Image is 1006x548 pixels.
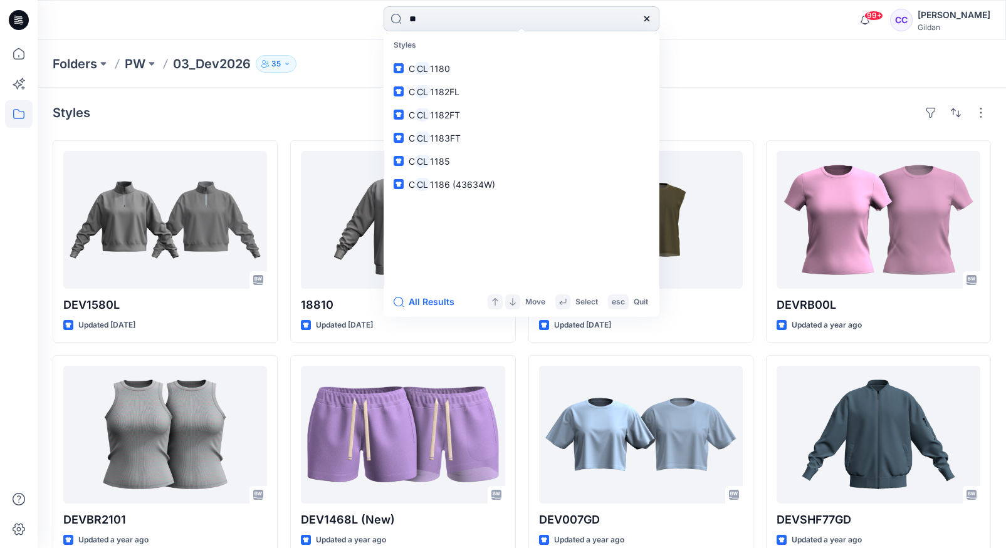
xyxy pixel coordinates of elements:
p: Updated [DATE] [78,319,135,332]
span: 99+ [864,11,883,21]
p: Styles [386,34,657,57]
p: 35 [271,57,281,71]
a: CCL1182FT [386,103,657,127]
p: 03_Dev2026 [173,55,251,73]
button: All Results [394,294,463,309]
p: DEVSHF77GD [777,511,980,529]
a: DEVSHF77GD [777,366,980,504]
p: Updated [DATE] [316,319,373,332]
div: CC [890,9,913,31]
a: PW [125,55,145,73]
mark: CL [415,85,430,99]
p: Updated a year ago [78,534,149,547]
div: [PERSON_NAME] [918,8,990,23]
span: 1182FT [430,110,460,120]
p: DEVRB00L [777,296,980,314]
a: CCL1185 [386,150,657,173]
p: DEV007GD [539,511,743,529]
a: CCL1180 [386,57,657,80]
a: DEVBR2101 [63,366,267,504]
p: Updated a year ago [316,534,386,547]
a: Folders [53,55,97,73]
p: esc [612,296,625,309]
p: 18810 [301,296,505,314]
a: DEV1468L (New) [301,366,505,504]
p: Select [575,296,598,309]
mark: CL [415,131,430,145]
a: DEV007GD [539,366,743,504]
span: C [409,86,415,97]
p: Updated a year ago [792,534,862,547]
a: CCL1186 (43634W) [386,173,657,196]
h4: Styles [53,105,90,120]
span: 1186 (43634W) [430,179,495,190]
div: Gildan [918,23,990,32]
span: 1182FL [430,86,459,97]
span: C [409,179,415,190]
span: C [409,63,415,74]
p: Move [525,296,545,309]
p: Updated [DATE] [554,319,611,332]
mark: CL [415,154,430,168]
a: CCL1182FL [386,80,657,103]
a: CCL1183FT [386,127,657,150]
span: C [409,110,415,120]
a: DEVRB00L [777,151,980,289]
a: 18810 [301,151,505,289]
p: DEVBR2101 [63,511,267,529]
p: Updated a year ago [792,319,862,332]
span: 1183FT [430,133,461,143]
mark: CL [415,61,430,76]
span: C [409,156,415,167]
a: DEV1580L [63,151,267,289]
p: Quit [634,296,648,309]
button: 35 [256,55,296,73]
span: C [409,133,415,143]
mark: CL [415,108,430,122]
span: 1185 [430,156,450,167]
span: 1180 [430,63,450,74]
p: Updated a year ago [554,534,624,547]
mark: CL [415,177,430,192]
p: DEV1580L [63,296,267,314]
p: DEV1468L (New) [301,511,505,529]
